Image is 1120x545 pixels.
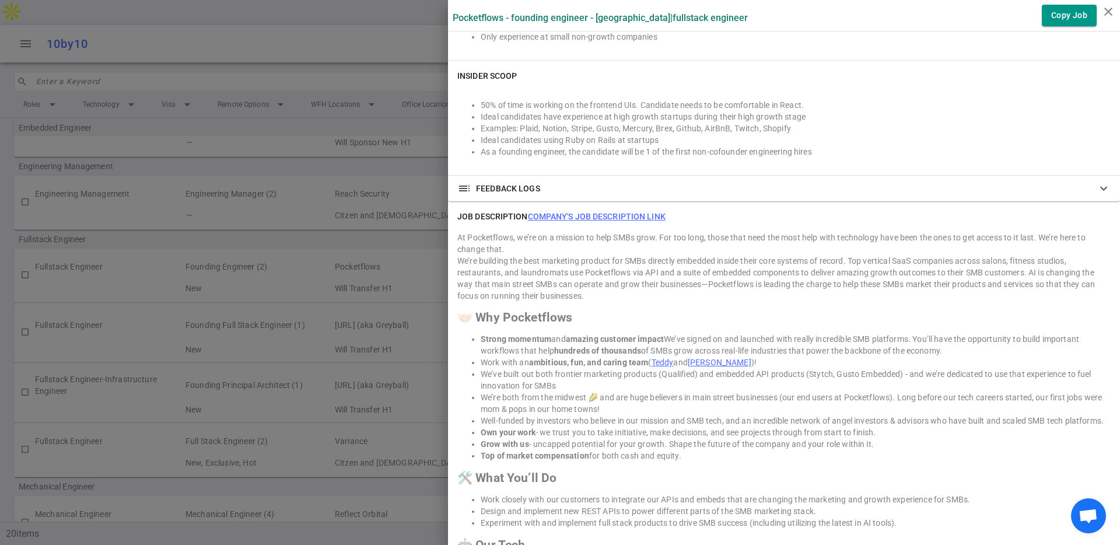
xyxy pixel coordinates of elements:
li: Only experience at small non-growth companies [481,31,1111,43]
li: Ideal candidates using Ruby on Rails at startups [481,134,1111,146]
li: Work closely with our customers to integrate our APIs and embeds that are changing the marketing ... [481,494,1111,505]
strong: ambitious, fun, and caring team [529,358,649,367]
li: As a founding engineer, the candidate will be 1 of the first non-cofounder engineering hires [481,146,1111,158]
li: Work with an ( and )! [481,357,1111,368]
strong: Strong momentum [481,334,551,344]
li: Ideal candidates have experience at high growth startups during their high growth stage [481,111,1111,123]
li: Experiment with and implement full stack products to drive SMB success (including utilizing the l... [481,517,1111,529]
span: toc [457,181,471,195]
span: FEEDBACK LOGS [476,183,540,194]
strong: Grow with us [481,439,529,449]
li: Design and implement new REST APIs to power different parts of the SMB marketing stack. [481,505,1111,517]
div: At Pocketflows, we’re on a mission to help SMBs grow. For too long, those that need the most help... [457,232,1111,255]
h6: INSIDER SCOOP [457,70,517,82]
a: [PERSON_NAME] [688,358,751,367]
li: We’ve built out both frontier marketing products (Qualified) and embedded API products (Stytch, G... [481,368,1111,392]
button: Copy Job [1042,5,1097,26]
a: Company's job description link [528,212,666,221]
strong: Top of market compensation [481,451,589,460]
i: close [1101,5,1115,19]
div: FEEDBACK LOGS [448,176,1120,201]
li: - uncapped potential for your growth. Shape the future of the company and your role within it. [481,438,1111,450]
strong: Own your work [481,428,535,437]
strong: hundreds of thousands [554,346,641,355]
strong: amazing customer impact [566,334,664,344]
label: Pocketflows - Founding Engineer - [GEOGRAPHIC_DATA] | Fullstack Engineer [453,12,748,23]
h2: 🛠️ What You’ll Do [457,472,1111,484]
li: - we trust you to take initiative, make decisions, and see projects through from start to finish. [481,427,1111,438]
li: 50% of time is working on the frontend UIs. Candidate needs to be comfortable in React. [481,99,1111,111]
li: for both cash and equity. [481,450,1111,462]
a: Teddy [652,358,674,367]
li: Examples: Plaid, Notion, Stripe, Gusto, Mercury, Brex, Github, AirBnB, Twitch, Shopify [481,123,1111,134]
h6: JOB DESCRIPTION [457,211,666,222]
span: expand_more [1097,181,1111,195]
div: We’re building the best marketing product for SMBs directly embedded inside their core systems of... [457,255,1111,302]
div: Open chat [1071,498,1106,533]
li: We’re both from the midwest 🌽 and are huge believers in main street businesses (our end users at ... [481,392,1111,415]
li: Well-funded by investors who believe in our mission and SMB tech, and an incredible network of an... [481,415,1111,427]
li: and We’ve signed on and launched with really incredible SMB platforms. You’ll have the opportunit... [481,333,1111,357]
h2: 🤝🏻 Why Pocketflows [457,312,1111,323]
